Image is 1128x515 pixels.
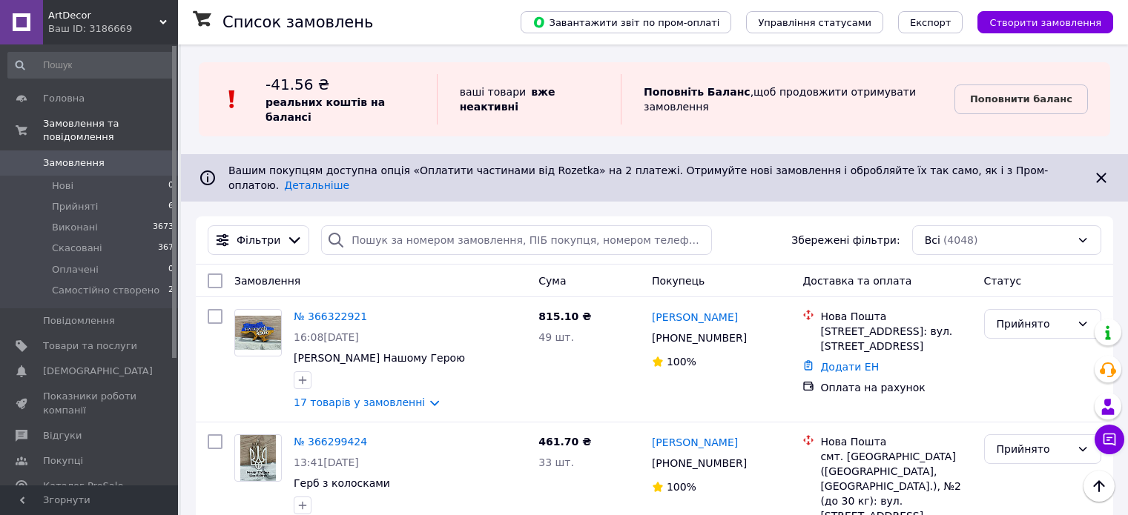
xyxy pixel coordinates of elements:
span: Повідомлення [43,314,115,328]
div: [PHONE_NUMBER] [649,328,750,348]
span: 367 [158,242,174,255]
span: Скасовані [52,242,102,255]
span: 6 [168,200,174,213]
span: Каталог ProSale [43,479,123,493]
div: Прийнято [997,316,1071,332]
span: Статус [984,275,1022,287]
a: Герб з колосками [294,477,390,489]
div: Нова Пошта [820,434,972,449]
span: 0 [168,179,174,193]
span: 33 шт. [538,456,574,468]
a: 17 товарів у замовленні [294,396,425,408]
b: Поповнити баланс [970,93,1072,104]
span: Виконані [52,221,98,234]
button: Завантажити звіт по пром-оплаті [521,11,731,33]
span: (4048) [943,234,978,246]
span: Експорт [910,17,951,28]
a: № 366299424 [294,436,367,448]
button: Експорт [898,11,963,33]
span: 2 [168,284,174,297]
a: Поповнити баланс [954,84,1088,114]
span: Cума [538,275,566,287]
span: 0 [168,263,174,276]
span: Покупці [43,454,83,468]
div: Ваш ID: 3186669 [48,22,178,36]
span: Замовлення та повідомлення [43,117,178,144]
span: Фільтри [237,233,280,247]
span: Управління статусами [758,17,871,28]
span: Замовлення [234,275,300,287]
a: Детальніше [284,179,349,191]
a: Фото товару [234,434,282,482]
span: Показники роботи компанії [43,390,137,416]
span: Прийняті [52,200,98,213]
img: Фото товару [235,316,281,350]
span: Всі [925,233,940,247]
span: 16:08[DATE] [294,331,359,343]
img: Фото товару [240,435,276,481]
a: [PERSON_NAME] [652,435,738,450]
span: Замовлення [43,156,105,170]
div: Прийнято [997,441,1071,457]
span: 3673 [153,221,174,234]
span: 815.10 ₴ [538,310,591,322]
div: , щоб продовжити отримувати замовлення [621,74,954,124]
span: Нові [52,179,73,193]
div: ваші товари [437,74,621,124]
a: Фото товару [234,309,282,356]
a: Додати ЕН [820,361,879,373]
span: ArtDecor [48,9,159,22]
span: 100% [667,356,696,368]
span: -41.56 ₴ [265,76,329,93]
b: реальних коштів на балансі [265,96,385,123]
span: 461.70 ₴ [538,436,591,448]
button: Наверх [1084,471,1115,502]
span: Завантажити звіт по пром-оплаті [532,16,719,29]
h1: Список замовлень [222,13,373,31]
span: Вашим покупцям доступна опція «Оплатити частинами від Rozetka» на 2 платежі. Отримуйте нові замов... [228,165,1048,191]
button: Чат з покупцем [1095,425,1124,454]
span: Створити замовлення [989,17,1101,28]
div: [STREET_ADDRESS]: вул. [STREET_ADDRESS] [820,324,972,353]
span: Покупець [652,275,705,287]
span: 13:41[DATE] [294,456,359,468]
div: Нова Пошта [820,309,972,324]
span: [DEMOGRAPHIC_DATA] [43,365,153,378]
span: Відгуки [43,429,82,442]
span: Самостійно створено [52,284,159,297]
button: Управління статусами [746,11,883,33]
span: Збережені фільтри: [791,233,900,247]
span: 100% [667,481,696,493]
a: № 366322921 [294,310,367,322]
a: [PERSON_NAME] Нашому Герою [294,352,465,364]
div: Оплата на рахунок [820,380,972,395]
input: Пошук [7,52,175,79]
input: Пошук за номером замовлення, ПІБ покупця, номером телефону, Email, номером накладної [321,225,712,255]
a: [PERSON_NAME] [652,310,738,325]
span: Доставка та оплата [802,275,911,287]
a: Створити замовлення [963,16,1113,27]
button: Створити замовлення [977,11,1113,33]
span: Товари та послуги [43,339,137,353]
div: [PHONE_NUMBER] [649,453,750,474]
b: Поповніть Баланс [644,86,751,98]
span: 49 шт. [538,331,574,343]
span: Оплачені [52,263,99,276]
span: Головна [43,92,85,105]
img: :exclamation: [221,88,243,110]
